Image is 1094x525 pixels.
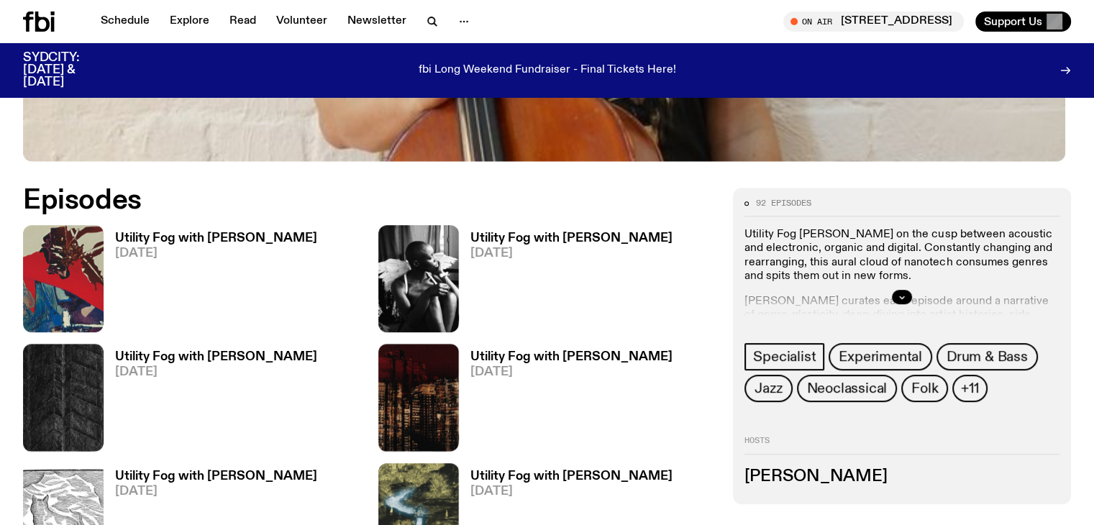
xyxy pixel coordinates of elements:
p: Utility Fog [PERSON_NAME] on the cusp between acoustic and electronic, organic and digital. Const... [744,228,1059,283]
p: fbi Long Weekend Fundraiser - Final Tickets Here! [419,64,676,77]
span: [DATE] [470,485,673,498]
span: 92 episodes [756,199,811,207]
h3: Utility Fog with [PERSON_NAME] [470,232,673,245]
span: +11 [961,380,978,396]
a: Newsletter [339,12,415,32]
button: On Air[STREET_ADDRESS] [783,12,964,32]
img: Cover of Giuseppe Ielasi's album "an insistence on material vol.2" [23,344,104,451]
a: Volunteer [268,12,336,32]
h3: Utility Fog with [PERSON_NAME] [470,470,673,483]
a: Explore [161,12,218,32]
span: Neoclassical [807,380,888,396]
a: Folk [901,375,948,402]
a: Read [221,12,265,32]
img: Cover to (SAFETY HAZARD) مخاطر السلامة by electroneya, MARTINA and TNSXORDS [378,344,459,451]
h3: SYDCITY: [DATE] & [DATE] [23,52,115,88]
a: Drum & Bass [936,343,1038,370]
img: Cover to Mikoo's album It Floats [23,225,104,332]
h3: [PERSON_NAME] [744,469,1059,485]
img: Cover of Ho99o9's album Tomorrow We Escape [378,225,459,332]
a: Neoclassical [797,375,898,402]
button: Support Us [975,12,1071,32]
a: Utility Fog with [PERSON_NAME][DATE] [104,232,317,332]
a: Experimental [829,343,932,370]
span: Specialist [753,349,816,365]
h3: Utility Fog with [PERSON_NAME] [115,232,317,245]
a: Jazz [744,375,792,402]
a: Schedule [92,12,158,32]
h3: Utility Fog with [PERSON_NAME] [115,470,317,483]
a: Utility Fog with [PERSON_NAME][DATE] [459,351,673,451]
span: Jazz [755,380,782,396]
span: Support Us [984,15,1042,28]
a: Specialist [744,343,824,370]
span: Drum & Bass [947,349,1028,365]
span: [DATE] [115,485,317,498]
h2: Hosts [744,437,1059,454]
button: +11 [952,375,987,402]
h2: Episodes [23,188,716,214]
span: Folk [911,380,938,396]
span: Experimental [839,349,922,365]
span: [DATE] [470,247,673,260]
h3: Utility Fog with [PERSON_NAME] [115,351,317,363]
span: [DATE] [115,366,317,378]
a: Utility Fog with [PERSON_NAME][DATE] [459,232,673,332]
a: Utility Fog with [PERSON_NAME][DATE] [104,351,317,451]
h3: Utility Fog with [PERSON_NAME] [470,351,673,363]
span: [DATE] [470,366,673,378]
span: [DATE] [115,247,317,260]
